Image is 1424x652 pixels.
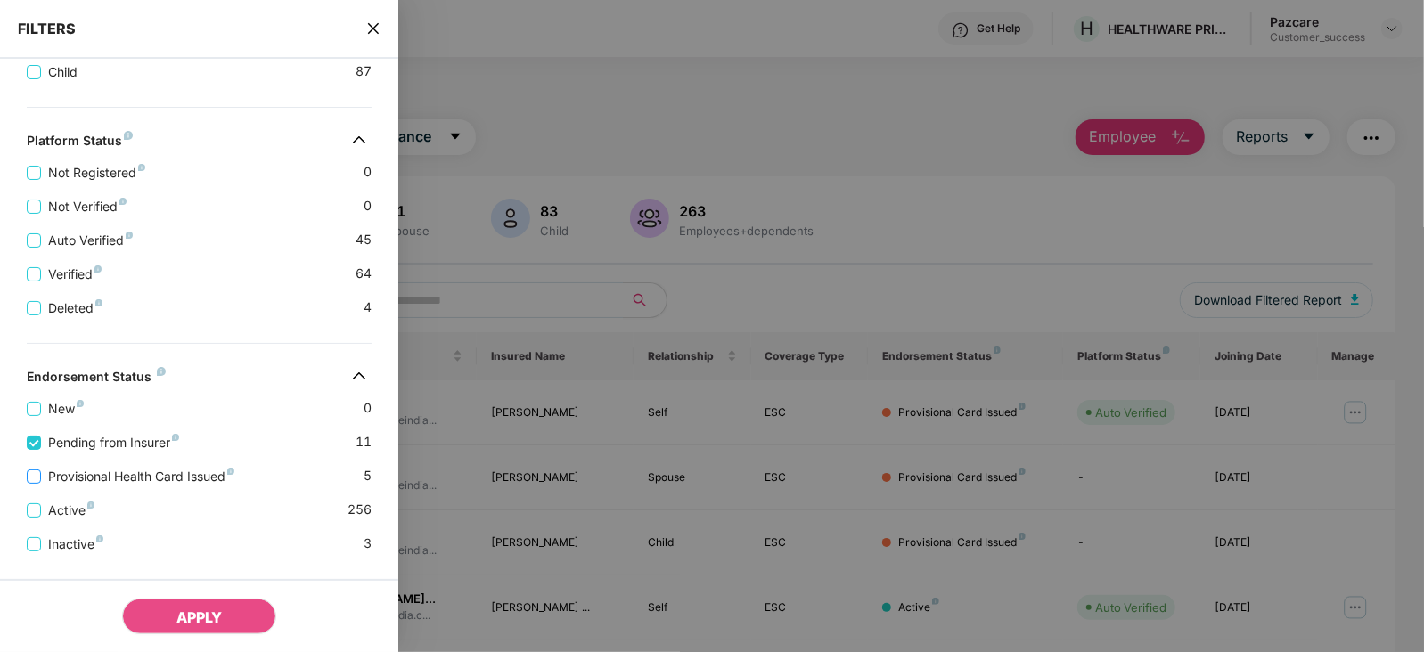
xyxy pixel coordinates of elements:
[96,535,103,542] img: svg+xml;base64,PHN2ZyB4bWxucz0iaHR0cDovL3d3dy53My5vcmcvMjAwMC9zdmciIHdpZHRoPSI4IiBoZWlnaHQ9IjgiIH...
[356,230,372,250] span: 45
[41,298,110,318] span: Deleted
[157,367,166,376] img: svg+xml;base64,PHN2ZyB4bWxucz0iaHR0cDovL3d3dy53My5vcmcvMjAwMC9zdmciIHdpZHRoPSI4IiBoZWlnaHQ9IjgiIH...
[172,434,179,441] img: svg+xml;base64,PHN2ZyB4bWxucz0iaHR0cDovL3d3dy53My5vcmcvMjAwMC9zdmciIHdpZHRoPSI4IiBoZWlnaHQ9IjgiIH...
[41,62,85,82] span: Child
[41,231,140,250] span: Auto Verified
[41,467,241,486] span: Provisional Health Card Issued
[227,468,234,475] img: svg+xml;base64,PHN2ZyB4bWxucz0iaHR0cDovL3d3dy53My5vcmcvMjAwMC9zdmciIHdpZHRoPSI4IiBoZWlnaHQ9IjgiIH...
[364,162,372,183] span: 0
[94,265,102,273] img: svg+xml;base64,PHN2ZyB4bWxucz0iaHR0cDovL3d3dy53My5vcmcvMjAwMC9zdmciIHdpZHRoPSI4IiBoZWlnaHQ9IjgiIH...
[356,61,372,82] span: 87
[345,126,373,154] img: svg+xml;base64,PHN2ZyB4bWxucz0iaHR0cDovL3d3dy53My5vcmcvMjAwMC9zdmciIHdpZHRoPSIzMiIgaGVpZ2h0PSIzMi...
[41,399,91,419] span: New
[126,232,133,239] img: svg+xml;base64,PHN2ZyB4bWxucz0iaHR0cDovL3d3dy53My5vcmcvMjAwMC9zdmciIHdpZHRoPSI4IiBoZWlnaHQ9IjgiIH...
[41,163,152,183] span: Not Registered
[364,466,372,486] span: 5
[77,400,84,407] img: svg+xml;base64,PHN2ZyB4bWxucz0iaHR0cDovL3d3dy53My5vcmcvMjAwMC9zdmciIHdpZHRoPSI4IiBoZWlnaHQ9IjgiIH...
[41,433,186,452] span: Pending from Insurer
[122,599,276,634] button: APPLY
[87,501,94,509] img: svg+xml;base64,PHN2ZyB4bWxucz0iaHR0cDovL3d3dy53My5vcmcvMjAwMC9zdmciIHdpZHRoPSI4IiBoZWlnaHQ9IjgiIH...
[119,198,127,205] img: svg+xml;base64,PHN2ZyB4bWxucz0iaHR0cDovL3d3dy53My5vcmcvMjAwMC9zdmciIHdpZHRoPSI4IiBoZWlnaHQ9IjgiIH...
[356,432,372,452] span: 11
[41,197,134,216] span: Not Verified
[364,297,372,318] span: 4
[124,131,133,140] img: svg+xml;base64,PHN2ZyB4bWxucz0iaHR0cDovL3d3dy53My5vcmcvMjAwMC9zdmciIHdpZHRoPSI4IiBoZWlnaHQ9IjgiIH...
[364,534,372,554] span: 3
[176,608,222,626] span: APPLY
[364,196,372,216] span: 0
[27,133,133,154] div: Platform Status
[27,369,166,390] div: Endorsement Status
[364,398,372,419] span: 0
[95,299,102,306] img: svg+xml;base64,PHN2ZyB4bWxucz0iaHR0cDovL3d3dy53My5vcmcvMjAwMC9zdmciIHdpZHRoPSI4IiBoZWlnaHQ9IjgiIH...
[345,362,373,390] img: svg+xml;base64,PHN2ZyB4bWxucz0iaHR0cDovL3d3dy53My5vcmcvMjAwMC9zdmciIHdpZHRoPSIzMiIgaGVpZ2h0PSIzMi...
[41,534,110,554] span: Inactive
[366,20,381,37] span: close
[348,500,372,520] span: 256
[41,265,109,284] span: Verified
[18,20,76,37] span: FILTERS
[138,164,145,171] img: svg+xml;base64,PHN2ZyB4bWxucz0iaHR0cDovL3d3dy53My5vcmcvMjAwMC9zdmciIHdpZHRoPSI4IiBoZWlnaHQ9IjgiIH...
[356,264,372,284] span: 64
[41,501,102,520] span: Active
